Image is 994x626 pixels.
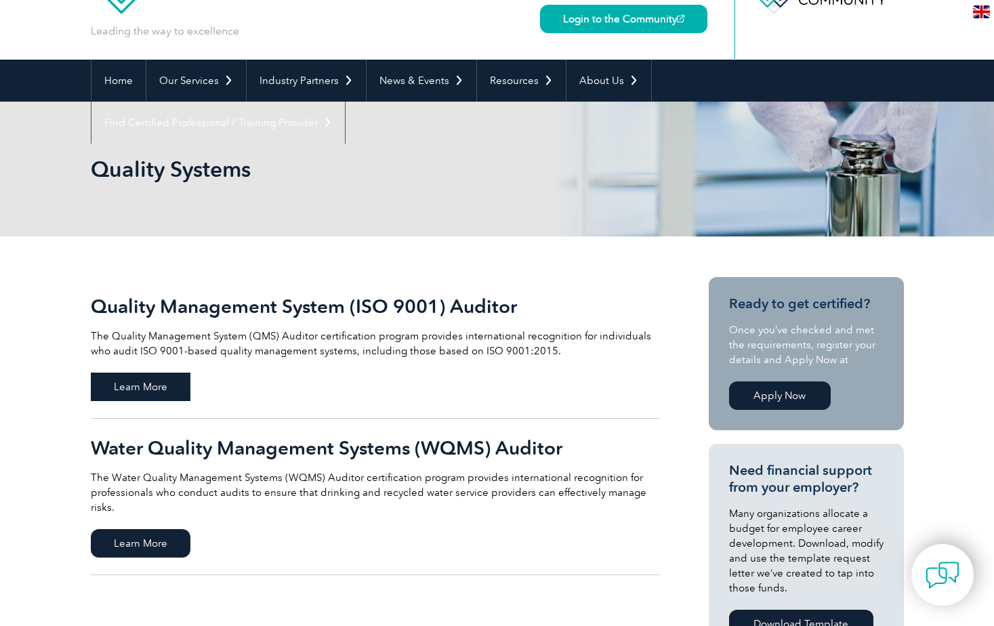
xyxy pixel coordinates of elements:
[677,15,684,22] img: open_square.png
[91,60,146,102] a: Home
[91,102,345,144] a: Find Certified Professional / Training Provider
[91,329,660,358] p: The Quality Management System (QMS) Auditor certification program provides international recognit...
[91,373,190,401] span: Learn More
[91,24,239,39] p: Leading the way to excellence
[91,437,660,459] h2: Water Quality Management Systems (WQMS) Auditor
[91,419,660,575] a: Water Quality Management Systems (WQMS) Auditor The Water Quality Management Systems (WQMS) Audit...
[367,60,476,102] a: News & Events
[91,277,660,419] a: Quality Management System (ISO 9001) Auditor The Quality Management System (QMS) Auditor certific...
[540,5,707,33] a: Login to the Community
[91,295,660,317] h2: Quality Management System (ISO 9001) Auditor
[91,470,660,515] p: The Water Quality Management Systems (WQMS) Auditor certification program provides international ...
[729,322,884,367] p: Once you’ve checked and met the requirements, register your details and Apply Now at
[973,5,990,18] img: en
[146,60,246,102] a: Our Services
[566,60,651,102] a: About Us
[729,295,884,312] h3: Ready to get certified?
[247,60,366,102] a: Industry Partners
[729,381,831,410] a: Apply Now
[91,156,611,182] h1: Quality Systems
[477,60,566,102] a: Resources
[729,506,884,596] p: Many organizations allocate a budget for employee career development. Download, modify and use th...
[729,462,884,496] h3: Need financial support from your employer?
[91,529,190,558] span: Learn More
[926,558,959,592] img: contact-chat.png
